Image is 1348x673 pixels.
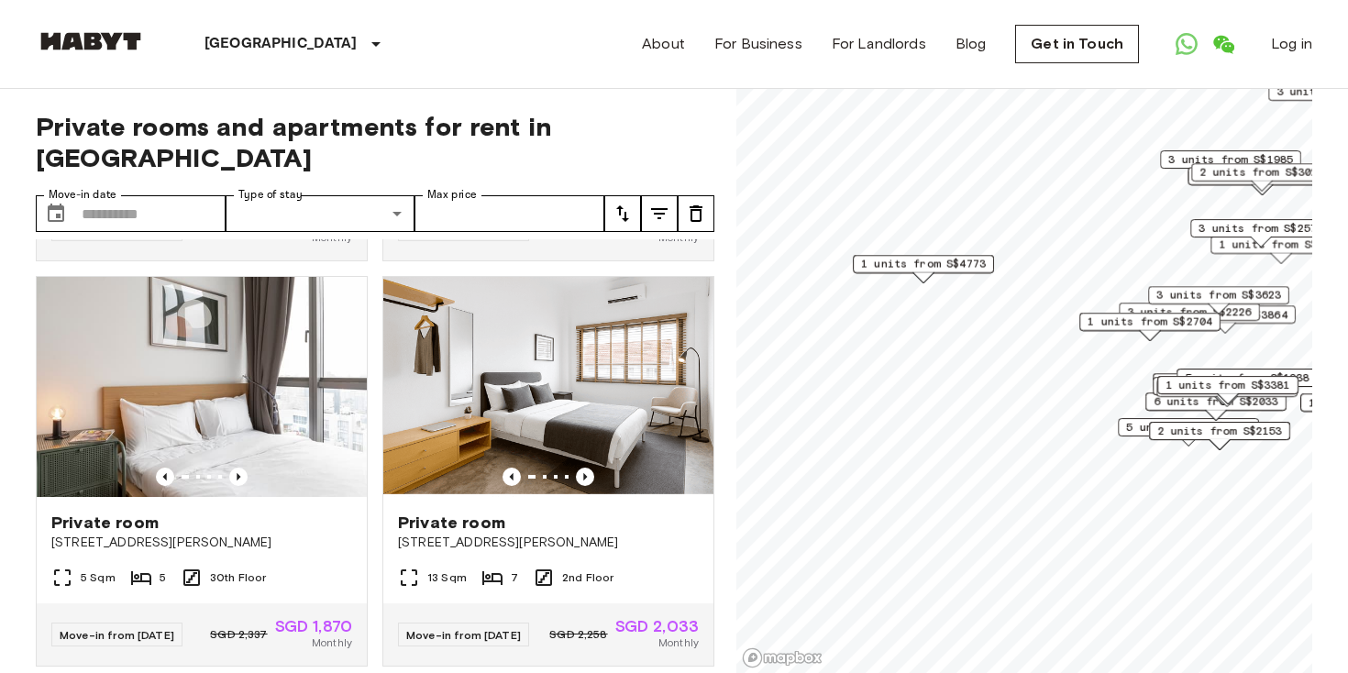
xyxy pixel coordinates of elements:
[1157,423,1282,439] span: 2 units from S$2153
[382,276,714,667] a: Marketing picture of unit SG-01-078-001-05Previous imagePrevious imagePrivate room[STREET_ADDRESS...
[51,512,159,534] span: Private room
[210,626,267,643] span: SGD 2,337
[1119,303,1260,331] div: Map marker
[210,569,267,586] span: 30th Floor
[398,534,699,552] span: [STREET_ADDRESS][PERSON_NAME]
[641,195,678,232] button: tune
[604,195,641,232] button: tune
[1191,163,1332,192] div: Map marker
[1199,164,1324,181] span: 2 units from S$3024
[549,626,607,643] span: SGD 2,258
[658,634,699,651] span: Monthly
[1157,376,1298,404] div: Map marker
[1149,422,1290,450] div: Map marker
[49,187,116,203] label: Move-in date
[1199,220,1323,237] span: 3 units from S$2573
[156,468,174,486] button: Previous image
[853,255,994,283] div: Map marker
[503,468,521,486] button: Previous image
[1088,314,1212,330] span: 1 units from S$2704
[427,569,467,586] span: 13 Sqm
[1271,33,1312,55] a: Log in
[81,569,116,586] span: 5 Sqm
[36,111,714,173] span: Private rooms and apartments for rent in [GEOGRAPHIC_DATA]
[51,534,352,552] span: [STREET_ADDRESS][PERSON_NAME]
[1153,373,1294,402] div: Map marker
[1168,151,1293,168] span: 3 units from S$1985
[714,33,802,55] a: For Business
[37,277,367,497] img: Marketing picture of unit SG-01-113-001-04
[36,32,146,50] img: Habyt
[1015,25,1139,63] a: Get in Touch
[1205,26,1242,62] a: Open WeChat
[1155,305,1296,334] div: Map marker
[36,276,368,667] a: Marketing picture of unit SG-01-113-001-04Previous imagePrevious imagePrivate room[STREET_ADDRESS...
[1177,369,1318,397] div: Map marker
[1161,374,1286,391] span: 2 units from S$2342
[861,256,986,272] span: 1 units from S$4773
[1156,379,1298,407] div: Map marker
[1163,306,1287,323] span: 1 units from S$3864
[1148,286,1289,314] div: Map marker
[1118,418,1259,447] div: Map marker
[1126,419,1251,436] span: 5 units from S$1680
[1185,370,1309,386] span: 5 units from S$1838
[238,187,303,203] label: Type of stay
[562,569,613,586] span: 2nd Floor
[312,634,352,651] span: Monthly
[406,628,521,642] span: Move-in from [DATE]
[1166,377,1290,393] span: 1 units from S$3381
[615,618,699,634] span: SGD 2,033
[576,468,594,486] button: Previous image
[642,33,685,55] a: About
[1188,167,1335,195] div: Map marker
[511,569,518,586] span: 7
[204,33,358,55] p: [GEOGRAPHIC_DATA]
[1127,303,1252,320] span: 3 units from S$2226
[832,33,926,55] a: For Landlords
[383,277,713,497] img: Marketing picture of unit SG-01-078-001-05
[1079,313,1221,341] div: Map marker
[1168,26,1205,62] a: Open WhatsApp
[1190,219,1331,248] div: Map marker
[678,195,714,232] button: tune
[1156,287,1281,303] span: 3 units from S$3623
[1145,392,1287,421] div: Map marker
[1160,150,1301,179] div: Map marker
[956,33,987,55] a: Blog
[60,628,174,642] span: Move-in from [DATE]
[742,647,823,668] a: Mapbox logo
[427,187,477,203] label: Max price
[160,569,166,586] span: 5
[275,618,352,634] span: SGD 1,870
[1153,377,1294,405] div: Map marker
[398,512,505,534] span: Private room
[38,195,74,232] button: Choose date
[229,468,248,486] button: Previous image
